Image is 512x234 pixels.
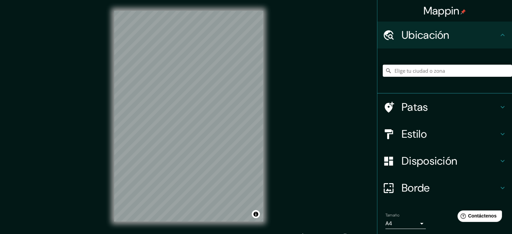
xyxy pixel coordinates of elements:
font: Patas [402,100,428,114]
div: Patas [377,94,512,121]
div: A4 [385,218,426,229]
div: Ubicación [377,22,512,48]
font: Estilo [402,127,427,141]
font: Ubicación [402,28,449,42]
font: Mappin [423,4,459,18]
font: Borde [402,181,430,195]
input: Elige tu ciudad o zona [383,65,512,77]
div: Estilo [377,121,512,147]
div: Borde [377,174,512,201]
canvas: Mapa [114,11,263,222]
font: Disposición [402,154,457,168]
font: Tamaño [385,212,399,218]
iframe: Lanzador de widgets de ayuda [452,208,505,227]
button: Activar o desactivar atribución [252,210,260,218]
img: pin-icon.png [460,9,466,14]
div: Disposición [377,147,512,174]
font: A4 [385,220,392,227]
